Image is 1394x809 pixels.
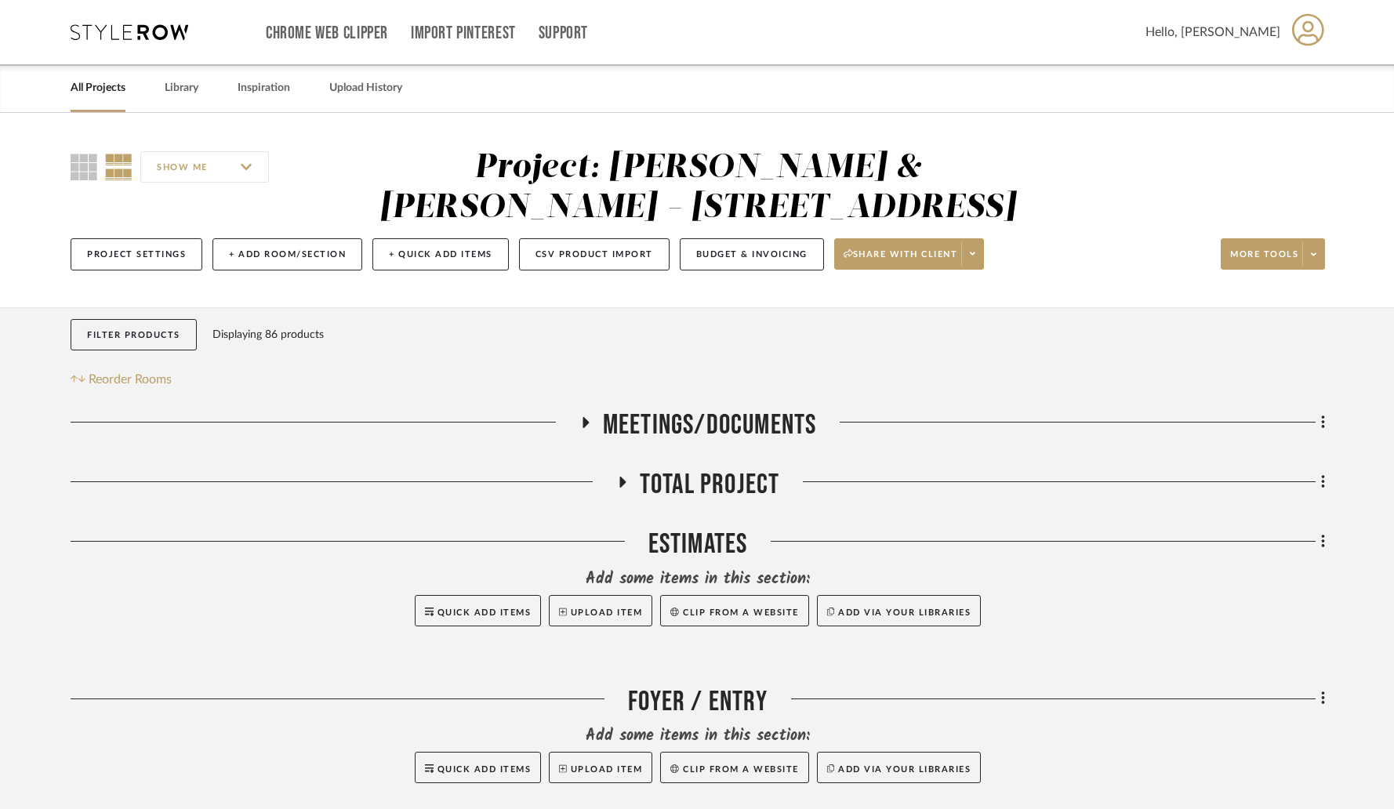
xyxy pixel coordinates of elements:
[89,370,172,389] span: Reorder Rooms
[71,370,172,389] button: Reorder Rooms
[71,78,125,99] a: All Projects
[817,595,982,626] button: Add via your libraries
[379,151,1016,224] div: Project: [PERSON_NAME] & [PERSON_NAME] - [STREET_ADDRESS]
[212,238,362,270] button: + Add Room/Section
[165,78,198,99] a: Library
[660,595,808,626] button: Clip from a website
[212,319,324,350] div: Displaying 86 products
[71,238,202,270] button: Project Settings
[411,27,516,40] a: Import Pinterest
[71,725,1325,747] div: Add some items in this section:
[1145,23,1280,42] span: Hello, [PERSON_NAME]
[71,568,1325,590] div: Add some items in this section:
[238,78,290,99] a: Inspiration
[640,468,780,502] span: TOTAL PROJECT
[660,752,808,783] button: Clip from a website
[844,249,958,272] span: Share with client
[680,238,824,270] button: Budget & Invoicing
[266,27,388,40] a: Chrome Web Clipper
[834,238,985,270] button: Share with client
[519,238,670,270] button: CSV Product Import
[437,608,532,617] span: Quick Add Items
[437,765,532,774] span: Quick Add Items
[329,78,402,99] a: Upload History
[415,595,542,626] button: Quick Add Items
[372,238,509,270] button: + Quick Add Items
[1230,249,1298,272] span: More tools
[817,752,982,783] button: Add via your libraries
[539,27,588,40] a: Support
[549,752,652,783] button: Upload Item
[549,595,652,626] button: Upload Item
[71,319,197,351] button: Filter Products
[415,752,542,783] button: Quick Add Items
[603,408,817,442] span: MEETINGS/DOCUMENTS
[1221,238,1325,270] button: More tools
